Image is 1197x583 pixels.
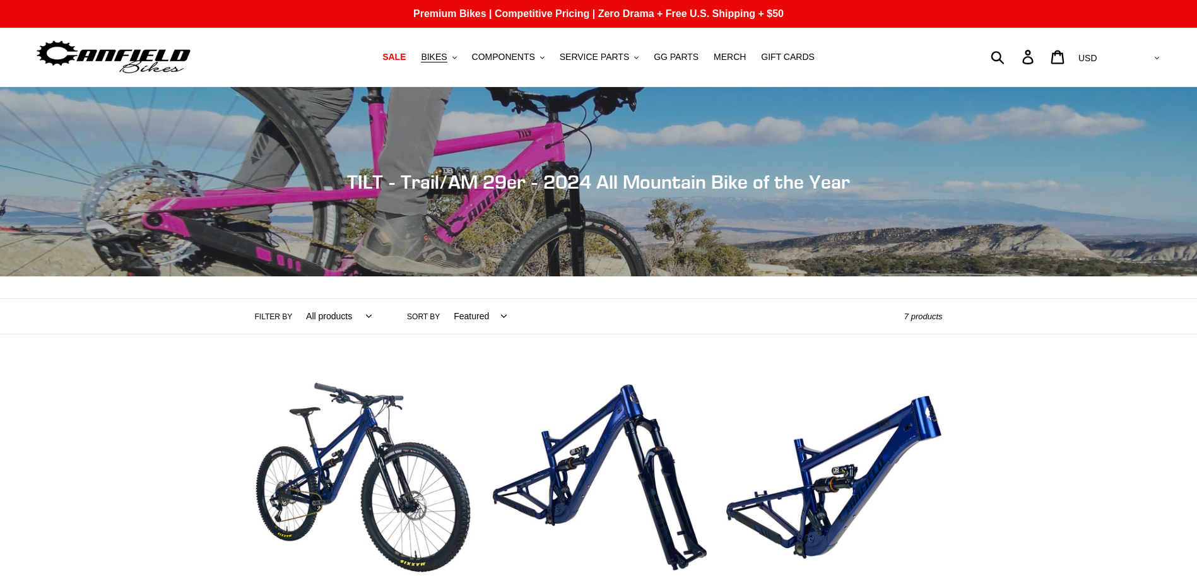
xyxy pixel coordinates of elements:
button: SERVICE PARTS [553,49,645,66]
span: MERCH [714,52,746,62]
span: SERVICE PARTS [560,52,629,62]
span: GIFT CARDS [761,52,815,62]
img: Canfield Bikes [35,37,192,77]
label: Filter by [255,311,293,322]
button: COMPONENTS [466,49,551,66]
span: 7 products [904,312,943,321]
span: COMPONENTS [472,52,535,62]
span: GG PARTS [654,52,699,62]
a: SALE [376,49,412,66]
label: Sort by [407,311,440,322]
a: GIFT CARDS [755,49,821,66]
a: MERCH [707,49,752,66]
a: GG PARTS [647,49,705,66]
span: SALE [382,52,406,62]
button: BIKES [415,49,463,66]
input: Search [998,43,1030,71]
span: BIKES [421,52,447,62]
span: TILT - Trail/AM 29er - 2024 All Mountain Bike of the Year [347,170,850,193]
